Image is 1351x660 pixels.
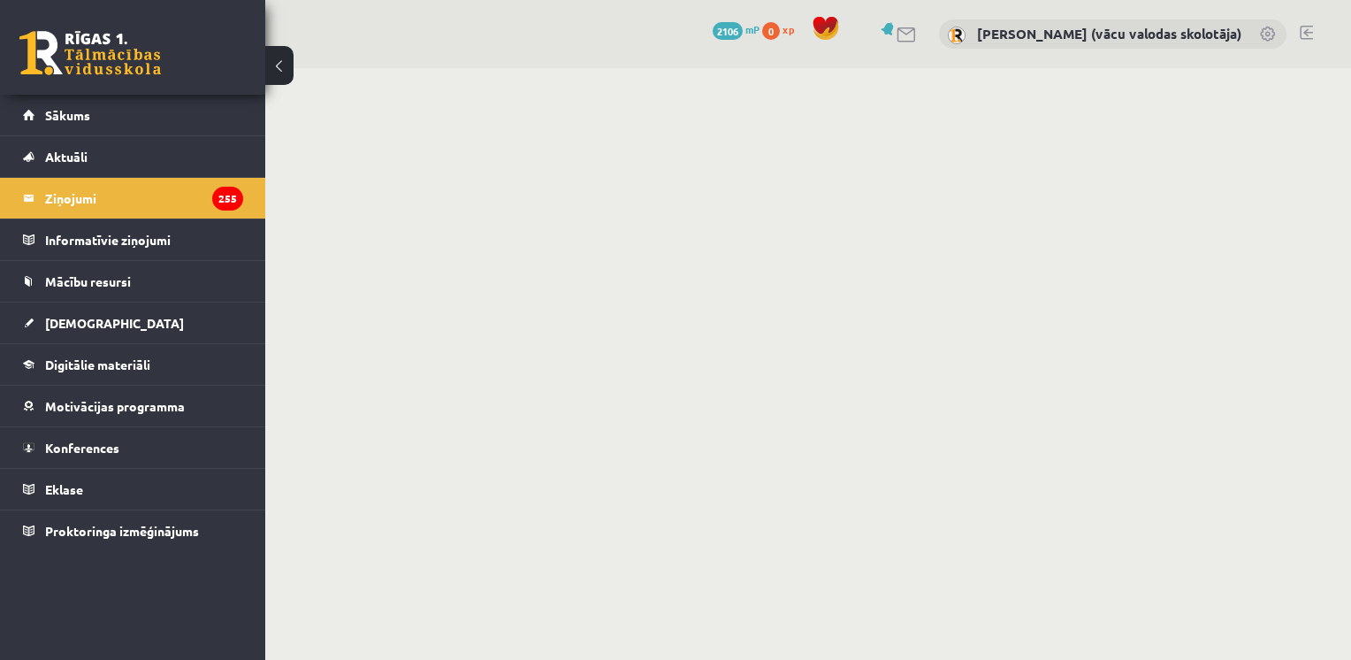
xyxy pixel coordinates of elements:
a: Digitālie materiāli [23,344,243,385]
span: Proktoringa izmēģinājums [45,523,199,539]
a: Mācību resursi [23,261,243,302]
a: Rīgas 1. Tālmācības vidusskola [19,31,161,75]
a: Motivācijas programma [23,386,243,426]
span: Sākums [45,107,90,123]
span: xp [782,22,794,36]
a: Eklase [23,469,243,510]
a: [DEMOGRAPHIC_DATA] [23,303,243,343]
a: Ziņojumi255 [23,178,243,219]
span: 2106 [713,22,743,40]
span: Mācību resursi [45,273,131,289]
i: 255 [212,187,243,211]
span: 0 [762,22,780,40]
a: 2106 mP [713,22,759,36]
span: Motivācijas programma [45,398,185,414]
span: Aktuāli [45,149,88,165]
a: Konferences [23,427,243,468]
span: Eklase [45,481,83,497]
img: Inga Volfa (vācu valodas skolotāja) [948,27,966,44]
span: [DEMOGRAPHIC_DATA] [45,315,184,331]
span: Digitālie materiāli [45,357,150,372]
a: Proktoringa izmēģinājums [23,510,243,551]
a: Sākums [23,95,243,135]
a: Informatīvie ziņojumi [23,219,243,260]
span: Konferences [45,440,119,456]
span: mP [745,22,759,36]
legend: Informatīvie ziņojumi [45,219,243,260]
a: Aktuāli [23,136,243,177]
a: 0 xp [762,22,803,36]
legend: Ziņojumi [45,178,243,219]
a: [PERSON_NAME] (vācu valodas skolotāja) [977,25,1241,42]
